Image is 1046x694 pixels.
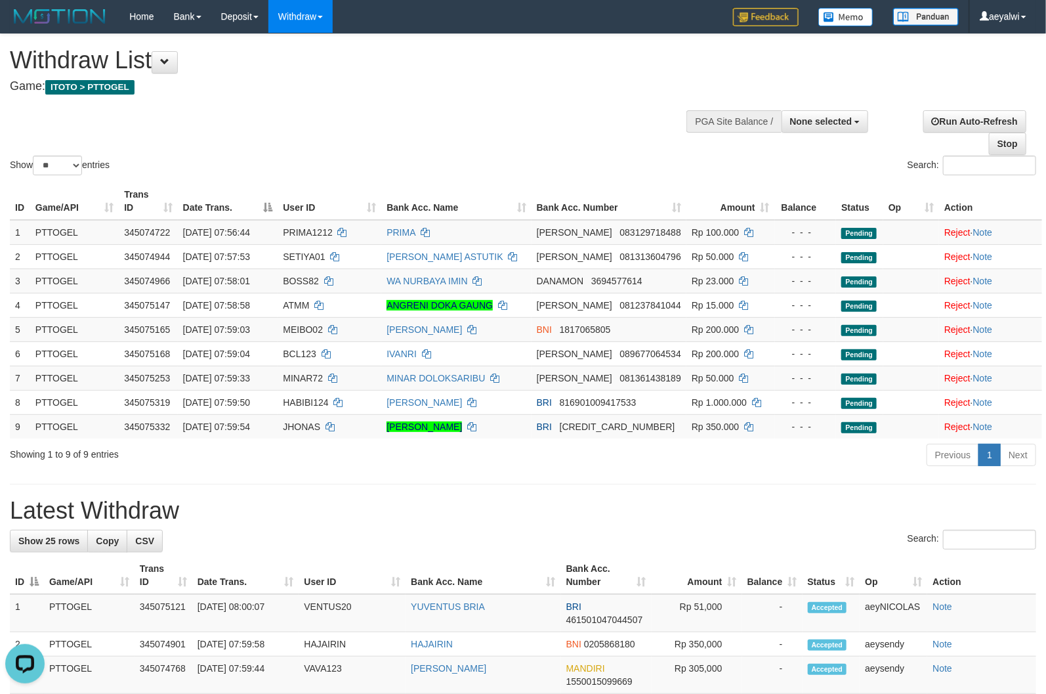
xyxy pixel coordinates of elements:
[780,323,831,336] div: - - -
[932,663,952,674] a: Note
[808,640,847,651] span: Accepted
[30,390,119,414] td: PTTOGEL
[387,276,467,286] a: WA NURBAYA IMIN
[841,301,877,312] span: Pending
[10,366,30,390] td: 7
[30,366,119,390] td: PTTOGEL
[5,5,45,45] button: Open LiveChat chat widget
[560,324,611,335] span: Copy 1817065805 to clipboard
[742,594,803,632] td: -
[927,444,979,466] a: Previous
[10,156,110,175] label: Show entries
[124,324,170,335] span: 345075165
[192,557,299,594] th: Date Trans.: activate to sort column ascending
[780,299,831,312] div: - - -
[782,110,869,133] button: None selected
[283,324,323,335] span: MEIBO02
[178,183,278,220] th: Date Trans.: activate to sort column descending
[908,156,1036,175] label: Search:
[537,373,612,383] span: [PERSON_NAME]
[742,557,803,594] th: Balance: activate to sort column ascending
[841,276,877,288] span: Pending
[560,422,675,432] span: Copy 106701007604503 to clipboard
[183,397,250,408] span: [DATE] 07:59:50
[883,183,939,220] th: Op: activate to sort column ascending
[537,349,612,359] span: [PERSON_NAME]
[841,252,877,263] span: Pending
[18,536,79,546] span: Show 25 rows
[780,372,831,385] div: - - -
[944,276,971,286] a: Reject
[939,244,1042,269] td: ·
[973,251,993,262] a: Note
[841,228,877,239] span: Pending
[973,349,993,359] a: Note
[124,251,170,262] span: 345074944
[939,366,1042,390] td: ·
[841,349,877,360] span: Pending
[299,594,406,632] td: VENTUS20
[124,300,170,311] span: 345075147
[620,373,681,383] span: Copy 081361438189 to clipboard
[10,498,1036,524] h1: Latest Withdraw
[192,632,299,657] td: [DATE] 07:59:58
[411,639,453,649] a: HAJAIRIN
[30,341,119,366] td: PTTOGEL
[973,276,993,286] a: Note
[283,349,316,359] span: BCL123
[692,397,747,408] span: Rp 1.000.000
[183,300,250,311] span: [DATE] 07:58:58
[135,594,192,632] td: 345075121
[943,530,1036,550] input: Search:
[183,276,250,286] span: [DATE] 07:58:01
[860,557,927,594] th: Op: activate to sort column ascending
[780,250,831,263] div: - - -
[692,300,734,311] span: Rp 15.000
[10,293,30,317] td: 4
[742,632,803,657] td: -
[944,349,971,359] a: Reject
[692,349,739,359] span: Rp 200.000
[860,632,927,657] td: aeysendy
[124,422,170,432] span: 345075332
[10,80,684,93] h4: Game:
[10,7,110,26] img: MOTION_logo.png
[944,300,971,311] a: Reject
[10,632,44,657] td: 2
[561,557,652,594] th: Bank Acc. Number: activate to sort column ascending
[620,349,681,359] span: Copy 089677064534 to clipboard
[30,183,119,220] th: Game/API: activate to sort column ascending
[299,632,406,657] td: HAJAIRIN
[923,110,1026,133] a: Run Auto-Refresh
[652,594,742,632] td: Rp 51,000
[944,373,971,383] a: Reject
[944,227,971,238] a: Reject
[135,657,192,694] td: 345074768
[10,530,88,552] a: Show 25 rows
[566,663,605,674] span: MANDIRI
[183,324,250,335] span: [DATE] 07:59:03
[10,317,30,341] td: 5
[560,397,637,408] span: Copy 816901009417533 to clipboard
[44,557,135,594] th: Game/API: activate to sort column ascending
[183,227,250,238] span: [DATE] 07:56:44
[537,251,612,262] span: [PERSON_NAME]
[973,422,993,432] a: Note
[30,244,119,269] td: PTTOGEL
[939,341,1042,366] td: ·
[893,8,959,26] img: panduan.png
[124,397,170,408] span: 345075319
[124,276,170,286] span: 345074966
[387,227,415,238] a: PRIMA
[124,373,170,383] span: 345075253
[686,183,775,220] th: Amount: activate to sort column ascending
[978,444,1001,466] a: 1
[652,557,742,594] th: Amount: activate to sort column ascending
[406,557,560,594] th: Bank Acc. Name: activate to sort column ascending
[818,8,873,26] img: Button%20Memo.svg
[927,557,1036,594] th: Action
[30,220,119,245] td: PTTOGEL
[10,390,30,414] td: 8
[989,133,1026,155] a: Stop
[775,183,837,220] th: Balance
